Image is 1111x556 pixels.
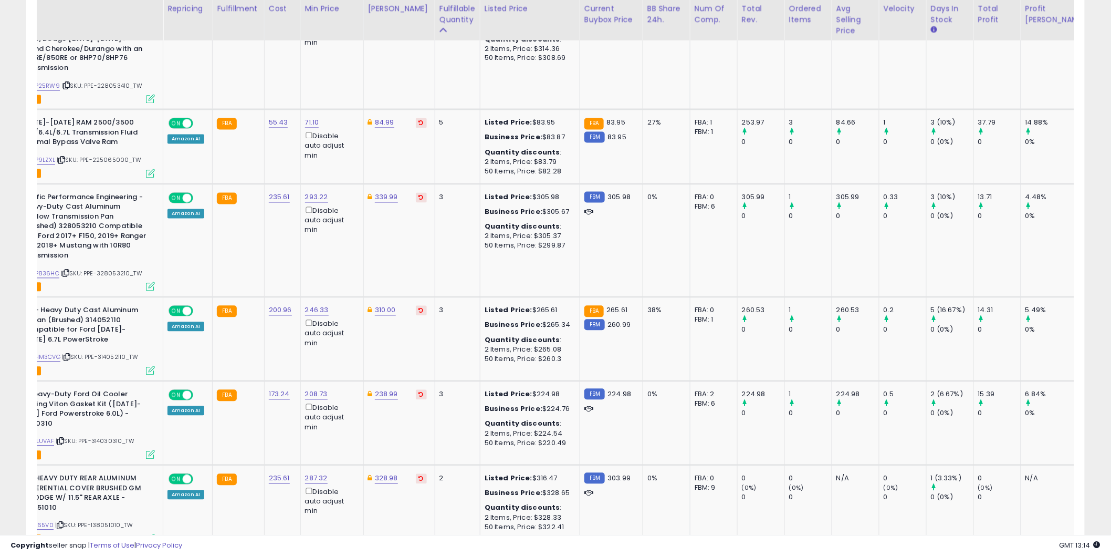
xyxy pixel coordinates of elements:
[170,193,183,202] span: ON
[931,325,973,335] div: 0 (0%)
[836,409,879,418] div: 0
[742,474,784,483] div: 0
[836,212,879,221] div: 0
[695,193,729,202] div: FBA: 0
[1025,118,1092,128] div: 14.88%
[485,321,572,330] div: $265.34
[695,390,729,399] div: FBA: 2
[485,488,542,498] b: Business Price:
[485,503,572,513] div: :
[647,118,682,128] div: 27%
[884,325,926,335] div: 0
[170,475,183,484] span: ON
[136,540,182,550] a: Privacy Policy
[742,493,784,502] div: 0
[485,54,572,63] div: 50 Items, Price: $308.69
[789,118,832,128] div: 3
[1025,212,1092,221] div: 0%
[931,212,973,221] div: 0 (0%)
[607,132,626,142] span: 83.95
[931,409,973,418] div: 0 (0%)
[305,205,355,235] div: Disable auto adjust min
[485,419,572,429] div: :
[884,138,926,147] div: 0
[192,391,208,400] span: OFF
[695,128,729,137] div: FBM: 1
[789,306,832,315] div: 1
[1025,325,1092,335] div: 0%
[305,473,328,484] a: 287.32
[789,484,804,492] small: (0%)
[217,118,236,130] small: FBA
[269,192,290,203] a: 235.61
[931,306,973,315] div: 5 (16.67%)
[485,336,572,345] div: :
[269,3,296,14] div: Cost
[11,540,49,550] strong: Copyright
[789,390,832,399] div: 1
[485,148,560,158] b: Quantity discounts
[584,473,605,484] small: FBM
[695,474,729,483] div: FBA: 0
[884,306,926,315] div: 0.2
[695,118,729,128] div: FBA: 1
[485,148,572,158] div: :
[836,118,879,128] div: 84.66
[439,118,472,128] div: 5
[269,118,288,128] a: 55.43
[19,437,54,446] a: B01N2LUVAF
[931,493,973,502] div: 0 (0%)
[21,118,149,150] b: [DATE]-[DATE] RAM 2500/3500 5.7L/6.4L/6.7L Transmission Fluid Thermal Bypass Valve Ram
[217,3,259,14] div: Fulfillment
[978,493,1021,502] div: 0
[978,325,1021,335] div: 0
[485,345,572,355] div: 2 Items, Price: $265.08
[742,118,784,128] div: 253.97
[269,389,290,400] a: 173.24
[931,25,937,35] small: Days In Stock.
[170,391,183,400] span: ON
[884,484,898,492] small: (0%)
[217,474,236,486] small: FBA
[1025,3,1088,25] div: Profit [PERSON_NAME]
[978,474,1021,483] div: 0
[170,119,183,128] span: ON
[931,138,973,147] div: 0 (0%)
[1025,306,1092,315] div: 5.49%
[485,132,542,142] b: Business Price:
[217,306,236,317] small: FBA
[584,3,638,25] div: Current Buybox Price
[57,156,141,164] span: | SKU: PPE-225065000_TW
[584,389,605,400] small: FBM
[269,305,292,316] a: 200.96
[978,3,1016,25] div: Total Profit
[884,3,922,14] div: Velocity
[305,118,319,128] a: 71.10
[61,270,142,278] span: | SKU: PPE-328053210_TW
[485,439,572,448] div: 50 Items, Price: $220.49
[90,540,134,550] a: Terms of Use
[21,474,149,516] b: PPE HEAVY DUTY REAR ALUMINUM DIFFERENTIAL COVER BRUSHED GM & DODGE W/ 11.5" REAR AXLE - 138051010
[742,3,780,25] div: Total Rev.
[167,3,208,14] div: Repricing
[789,3,827,25] div: Ordered Items
[978,118,1021,128] div: 37.79
[1025,193,1092,202] div: 4.48%
[375,305,396,316] a: 310.00
[305,3,359,14] div: Min Price
[11,541,182,551] div: seller snap | |
[584,132,605,143] small: FBM
[62,353,138,362] span: | SKU: PPE-314052110_TW
[584,118,604,130] small: FBA
[485,167,572,177] div: 50 Items, Price: $82.28
[931,3,969,25] div: Days In Stock
[485,222,572,232] div: :
[167,209,204,219] div: Amazon AI
[836,306,879,315] div: 260.53
[789,493,832,502] div: 0
[836,390,879,399] div: 224.98
[368,3,431,14] div: [PERSON_NAME]
[305,318,355,348] div: Disable auto adjust min
[836,474,871,483] div: N/A
[647,474,682,483] div: 0%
